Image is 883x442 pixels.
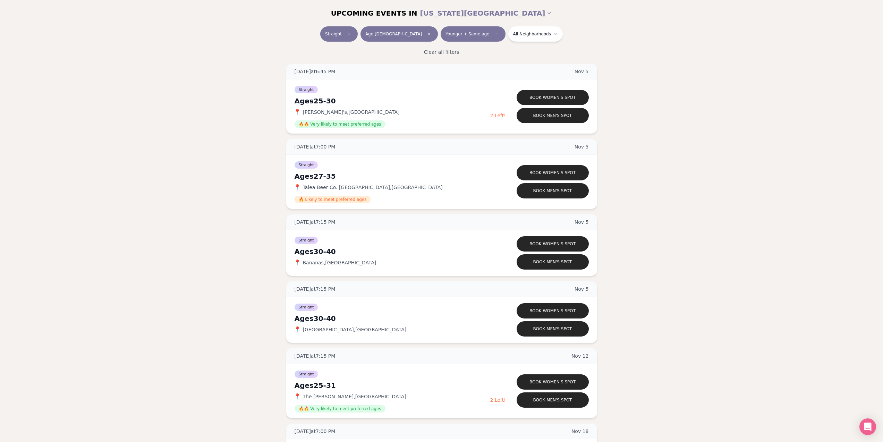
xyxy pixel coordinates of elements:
[517,236,589,252] button: Book women's spot
[490,397,506,403] span: 2 Left!
[303,184,443,191] span: Talea Beer Co. [GEOGRAPHIC_DATA] , [GEOGRAPHIC_DATA]
[517,165,589,180] button: Book women's spot
[295,327,300,332] span: 📍
[331,8,417,18] span: UPCOMING EVENTS IN
[859,418,876,435] div: Open Intercom Messenger
[320,26,358,42] button: StraightClear event type filter
[295,196,371,203] span: 🔥 Likely to meet preferred ages
[303,109,400,116] span: [PERSON_NAME]'s , [GEOGRAPHIC_DATA]
[295,352,336,359] span: [DATE] at 7:15 PM
[295,171,490,181] div: Ages 27-35
[295,371,318,378] span: Straight
[517,90,589,105] button: Book women's spot
[303,326,407,333] span: [GEOGRAPHIC_DATA] , [GEOGRAPHIC_DATA]
[295,405,385,413] span: 🔥🔥 Very likely to meet preferred ages
[303,259,376,266] span: Bananas , [GEOGRAPHIC_DATA]
[295,143,336,150] span: [DATE] at 7:00 PM
[517,254,589,270] button: Book men's spot
[575,143,589,150] span: Nov 5
[295,314,490,323] div: Ages 30-40
[295,120,385,128] span: 🔥🔥 Very likely to meet preferred ages
[508,26,563,42] button: All Neighborhoods
[295,428,336,435] span: [DATE] at 7:00 PM
[575,219,589,226] span: Nov 5
[295,161,318,169] span: Straight
[295,109,300,115] span: 📍
[571,352,589,359] span: Nov 12
[295,219,336,226] span: [DATE] at 7:15 PM
[490,113,506,118] span: 2 Left!
[295,237,318,244] span: Straight
[295,304,318,311] span: Straight
[420,44,464,60] button: Clear all filters
[517,108,589,123] button: Book men's spot
[295,260,300,265] span: 📍
[575,286,589,292] span: Nov 5
[365,31,422,37] span: Age [DEMOGRAPHIC_DATA]
[360,26,438,42] button: Age [DEMOGRAPHIC_DATA]Clear age
[345,30,353,38] span: Clear event type filter
[517,392,589,408] button: Book men's spot
[303,393,406,400] span: The [PERSON_NAME] , [GEOGRAPHIC_DATA]
[295,394,300,399] span: 📍
[295,86,318,93] span: Straight
[295,286,336,292] span: [DATE] at 7:15 PM
[517,183,589,198] button: Book men's spot
[513,31,551,37] span: All Neighborhoods
[492,30,501,38] span: Clear preference
[325,31,342,37] span: Straight
[441,26,505,42] button: Younger + Same ageClear preference
[295,247,490,256] div: Ages 30-40
[425,30,433,38] span: Clear age
[420,6,552,21] button: [US_STATE][GEOGRAPHIC_DATA]
[517,374,589,390] button: Book women's spot
[295,68,336,75] span: [DATE] at 6:45 PM
[445,31,489,37] span: Younger + Same age
[517,321,589,337] button: Book men's spot
[517,303,589,318] button: Book women's spot
[295,96,490,106] div: Ages 25-30
[571,428,589,435] span: Nov 18
[295,381,490,390] div: Ages 25-31
[295,185,300,190] span: 📍
[575,68,589,75] span: Nov 5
